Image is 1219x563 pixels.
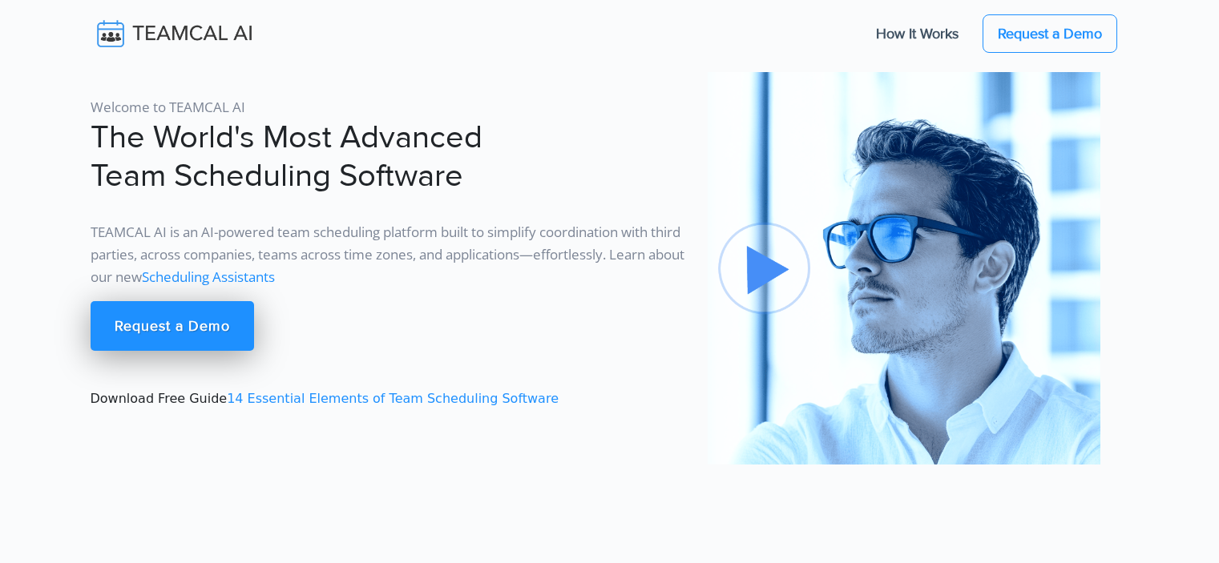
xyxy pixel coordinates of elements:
h1: The World's Most Advanced Team Scheduling Software [91,119,688,195]
div: Download Free Guide [81,72,698,464]
a: Request a Demo [91,301,254,351]
p: TEAMCAL AI is an AI-powered team scheduling platform built to simplify coordination with third pa... [91,221,688,288]
img: pic [708,72,1100,464]
a: Request a Demo [983,14,1117,53]
a: Scheduling Assistants [142,267,275,286]
p: Welcome to TEAMCAL AI [91,96,688,119]
a: How It Works [860,17,975,50]
a: 14 Essential Elements of Team Scheduling Software [227,391,559,406]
